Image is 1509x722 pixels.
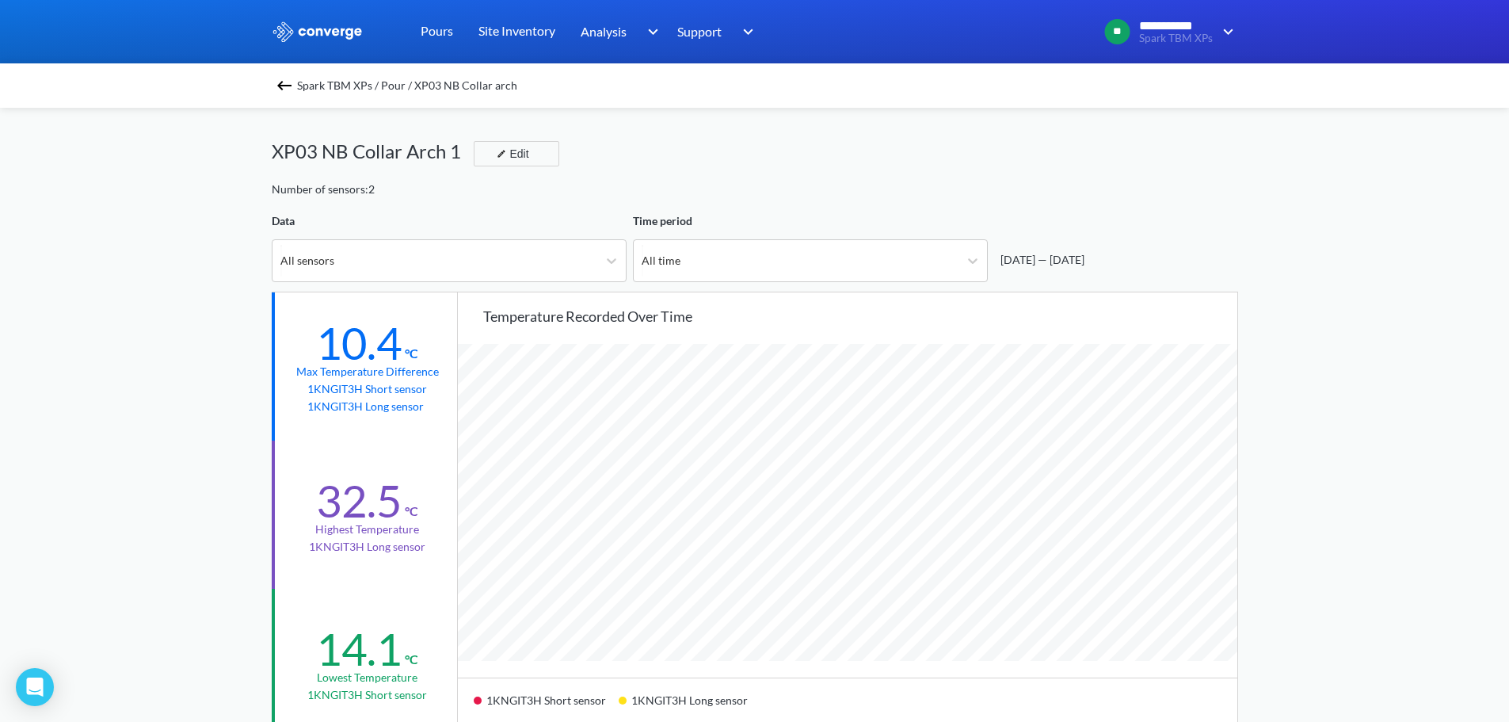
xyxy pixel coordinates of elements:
[315,521,419,538] div: Highest temperature
[677,21,722,41] span: Support
[1213,22,1238,41] img: downArrow.svg
[307,398,427,415] p: 1KNGIT3H Long sensor
[994,251,1084,269] div: [DATE] — [DATE]
[642,252,680,269] div: All time
[1139,32,1213,44] span: Spark TBM XPs
[272,21,364,42] img: logo_ewhite.svg
[316,316,402,370] div: 10.4
[309,538,425,556] p: 1KNGIT3H Long sensor
[474,141,559,166] button: Edit
[297,74,517,97] span: Spark TBM XPs / Pour / XP03 NB Collar arch
[307,686,427,704] p: 1KNGIT3H Short sensor
[296,363,439,380] div: Max temperature difference
[581,21,627,41] span: Analysis
[483,305,1237,327] div: Temperature recorded over time
[497,149,506,159] img: edit-icon.svg
[316,622,402,676] div: 14.1
[637,22,662,41] img: downArrow.svg
[317,669,417,686] div: Lowest temperature
[272,136,474,166] div: XP03 NB Collar Arch 1
[490,144,532,163] div: Edit
[16,668,54,706] div: Open Intercom Messenger
[275,76,294,95] img: backspace.svg
[272,181,375,198] div: Number of sensors: 2
[272,212,627,230] div: Data
[733,22,758,41] img: downArrow.svg
[633,212,988,230] div: Time period
[280,252,334,269] div: All sensors
[316,474,402,528] div: 32.5
[307,380,427,398] p: 1KNGIT3H Short sensor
